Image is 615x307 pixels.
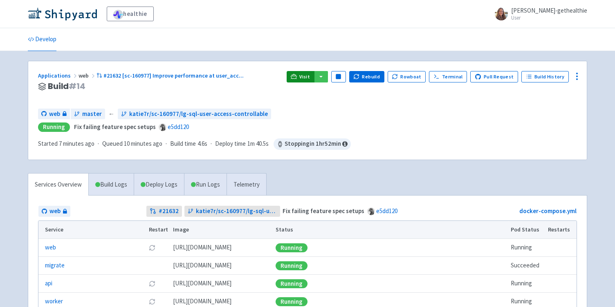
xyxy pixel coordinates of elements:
span: master [82,109,102,119]
a: e5dd120 [376,207,397,215]
div: Running [276,279,307,288]
span: [PERSON_NAME]-gethealthie [511,7,587,14]
strong: # 21632 [159,207,179,216]
div: Running [38,122,70,132]
a: web [38,109,70,120]
span: katie7r/sc-160977/lg-sql-user-access-controllable [196,207,277,216]
a: Deploy Logs [134,174,184,196]
span: web [79,72,97,79]
a: Telemetry [227,174,266,196]
span: Build [48,82,85,91]
a: web [45,243,56,252]
th: Status [273,221,508,239]
th: Pod Status [508,221,545,239]
span: Build time [170,139,196,149]
strong: Fix failing feature spec setups [74,123,156,131]
time: 10 minutes ago [124,140,162,147]
div: Running [276,261,307,270]
strong: Fix failing feature spec setups [283,207,364,215]
a: katie7r/sc-160977/lg-sql-user-access-controllable [184,206,281,217]
button: Restart pod [149,245,155,251]
img: Shipyard logo [28,7,97,20]
a: healthie [107,7,154,21]
span: web [49,109,60,119]
button: Rebuild [349,71,384,82]
span: [DOMAIN_NAME][URL] [173,243,231,252]
a: api [45,279,52,288]
button: Restart pod [149,280,155,287]
td: Running [508,239,545,257]
span: Visit [299,73,310,80]
a: Pull Request [470,71,518,82]
div: · · · [38,138,351,150]
a: docker-compose.yml [519,207,577,215]
a: migrate [45,261,65,270]
span: ← [108,109,114,119]
span: # 14 [69,80,85,92]
span: katie7r/sc-160977/lg-sql-user-access-controllable [129,109,268,119]
time: 7 minutes ago [59,140,94,147]
th: Restarts [545,221,577,239]
span: 4.6s [198,139,207,149]
a: Applications [38,72,79,79]
span: #21632 [sc-160977] Improve performance at user_acc ... [103,72,244,79]
button: Pause [331,71,346,82]
div: Running [276,243,307,252]
a: master [71,109,105,120]
span: 1m 40.5s [247,139,269,149]
a: Develop [28,28,56,51]
span: Stopping in 1 hr 52 min [274,138,351,150]
span: [DOMAIN_NAME][URL] [173,279,231,288]
td: Succeeded [508,257,545,275]
td: Running [508,275,545,293]
span: web [49,207,61,216]
a: worker [45,297,63,306]
a: e5dd120 [168,123,189,131]
span: [DOMAIN_NAME][URL] [173,261,231,270]
a: #21632 [146,206,182,217]
span: Deploy time [215,139,246,149]
a: Build Logs [89,174,134,196]
span: Queued [102,140,162,147]
button: Restart pod [149,298,155,305]
a: Terminal [429,71,467,82]
div: Running [276,297,307,306]
a: [PERSON_NAME]-gethealthie User [490,7,587,20]
a: Services Overview [28,174,88,196]
a: Run Logs [184,174,227,196]
a: web [38,206,70,217]
a: #21632 [sc-160977] Improve performance at user_acc... [97,72,245,79]
a: Build History [521,71,569,82]
span: [DOMAIN_NAME][URL] [173,297,231,306]
th: Restart [146,221,171,239]
span: Started [38,140,94,147]
a: katie7r/sc-160977/lg-sql-user-access-controllable [118,109,271,120]
a: Visit [287,71,314,82]
th: Image [171,221,273,239]
th: Service [38,221,146,239]
small: User [511,15,587,20]
button: Rowboat [388,71,426,82]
